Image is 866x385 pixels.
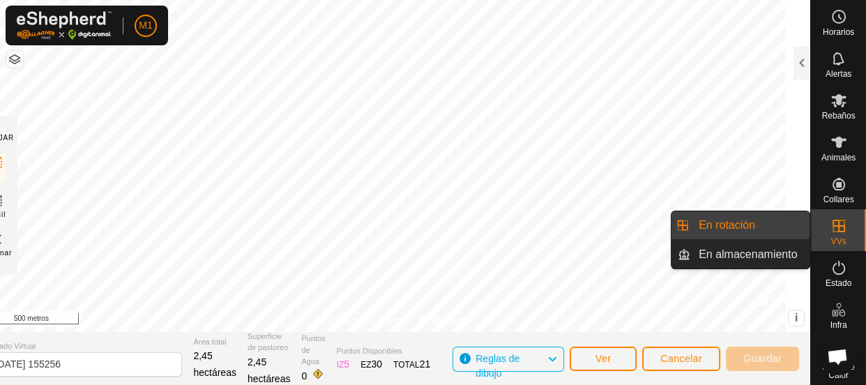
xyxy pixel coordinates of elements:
font: Horarios [823,27,854,37]
font: Puntos de Agua [301,334,325,365]
font: Contáctenos [418,315,465,325]
font: Animales [821,153,856,163]
button: Cancelar [642,347,720,371]
font: i [795,312,798,324]
a: Contáctenos [418,314,465,326]
img: Logotipo de Gallagher [17,11,112,40]
font: Infra [830,320,846,330]
font: VVs [830,236,846,246]
font: En almacenamiento [699,248,797,260]
font: Guardar [743,353,782,364]
font: Alertas [826,69,851,79]
font: Cancelar [660,353,702,364]
button: Guardar [726,347,799,371]
font: Reglas de dibujo [476,353,519,379]
font: Puntos Disponibles [337,347,402,355]
button: i [789,310,804,326]
button: Capas del Mapa [6,51,23,68]
font: Rebaños [821,111,855,121]
font: 0 [301,370,307,382]
font: En rotación [699,219,755,231]
div: Chat abierto [819,338,856,375]
font: TOTAL [393,360,420,370]
font: Estado [826,278,851,288]
font: M1 [139,20,152,31]
button: Ver [570,347,637,371]
a: En rotación [690,211,810,239]
font: 21 [420,358,431,370]
font: Ver [595,353,611,364]
font: Área total [193,338,226,346]
a: Política de Privacidad [321,314,401,326]
li: En rotación [671,211,810,239]
font: Política de Privacidad [321,315,401,325]
font: IZ [337,360,344,370]
font: 30 [371,358,382,370]
font: Collares [823,195,853,204]
font: 5 [344,358,349,370]
font: 2,45 hectáreas [248,356,290,384]
font: EZ [360,360,371,370]
font: Mapa de Calor [822,362,855,380]
li: En almacenamiento [671,241,810,269]
font: 2,45 hectáreas [193,350,236,378]
a: En almacenamiento [690,241,810,269]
